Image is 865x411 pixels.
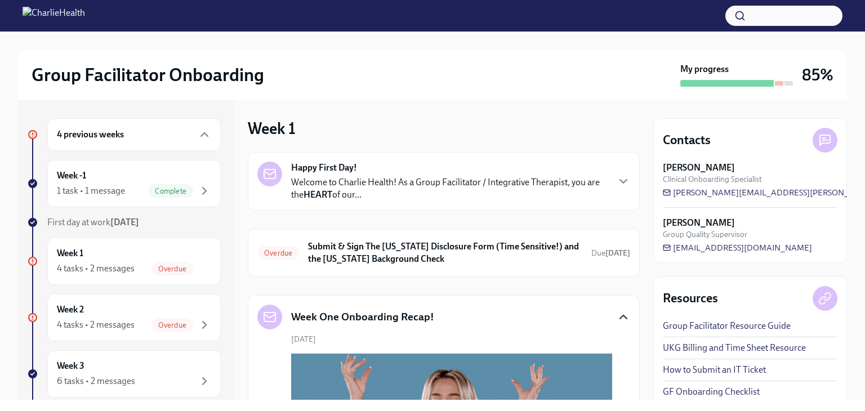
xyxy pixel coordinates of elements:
[663,290,718,307] h4: Resources
[57,247,83,260] h6: Week 1
[291,176,608,201] p: Welcome to Charlie Health! As a Group Facilitator / Integrative Therapist, you are the of our...
[57,262,135,275] div: 4 tasks • 2 messages
[57,375,135,387] div: 6 tasks • 2 messages
[57,185,125,197] div: 1 task • 1 message
[23,7,85,25] img: CharlieHealth
[680,63,729,75] strong: My progress
[57,303,84,316] h6: Week 2
[27,216,221,229] a: First day at work[DATE]
[663,229,747,240] span: Group Quality Supervisor
[57,169,86,182] h6: Week -1
[151,321,193,329] span: Overdue
[57,319,135,331] div: 4 tasks • 2 messages
[663,364,766,376] a: How to Submit an IT Ticket
[57,128,124,141] h6: 4 previous weeks
[291,310,434,324] h5: Week One Onboarding Recap!
[27,238,221,285] a: Week 14 tasks • 2 messagesOverdue
[663,342,806,354] a: UKG Billing and Time Sheet Resource
[32,64,264,86] h2: Group Facilitator Onboarding
[110,217,139,227] strong: [DATE]
[591,248,630,258] span: Due
[257,238,630,267] a: OverdueSubmit & Sign The [US_STATE] Disclosure Form (Time Sensitive!) and the [US_STATE] Backgrou...
[663,320,791,332] a: Group Facilitator Resource Guide
[151,265,193,273] span: Overdue
[291,162,357,174] strong: Happy First Day!
[248,118,296,139] h3: Week 1
[291,334,316,345] span: [DATE]
[663,217,735,229] strong: [PERSON_NAME]
[663,174,762,185] span: Clinical Onboarding Specialist
[308,240,582,265] h6: Submit & Sign The [US_STATE] Disclosure Form (Time Sensitive!) and the [US_STATE] Background Check
[57,360,84,372] h6: Week 3
[27,160,221,207] a: Week -11 task • 1 messageComplete
[802,65,833,85] h3: 85%
[663,162,735,174] strong: [PERSON_NAME]
[663,242,812,253] a: [EMAIL_ADDRESS][DOMAIN_NAME]
[47,217,139,227] span: First day at work
[148,187,193,195] span: Complete
[663,132,711,149] h4: Contacts
[27,350,221,397] a: Week 36 tasks • 2 messages
[605,248,630,258] strong: [DATE]
[257,249,299,257] span: Overdue
[27,294,221,341] a: Week 24 tasks • 2 messagesOverdue
[663,386,760,398] a: GF Onboarding Checklist
[47,118,221,151] div: 4 previous weeks
[304,189,332,200] strong: HEART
